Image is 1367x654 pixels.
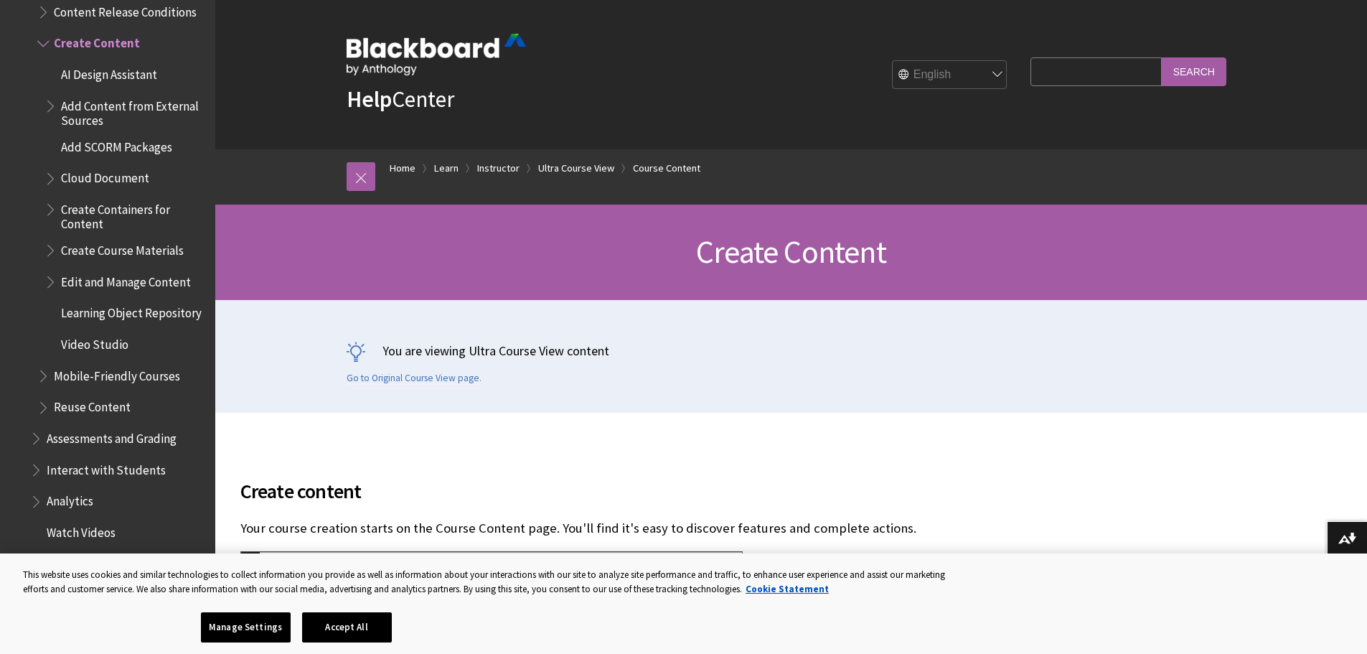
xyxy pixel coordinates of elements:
[477,159,520,177] a: Instructor
[347,372,481,385] a: Go to Original Course View page.
[347,85,454,113] a: HelpCenter
[347,342,1236,360] p: You are viewing Ultra Course View content
[61,197,205,231] span: Create Containers for Content
[390,159,415,177] a: Home
[54,32,140,51] span: Create Content
[538,159,614,177] a: Ultra Course View
[347,34,526,75] img: Blackboard by Anthology
[347,85,392,113] strong: Help
[23,568,957,596] div: This website uses cookies and similar technologies to collect information you provide as well as ...
[61,62,157,82] span: AI Design Assistant
[302,612,392,643] button: Accept All
[61,238,184,258] span: Create Course Materials
[47,426,177,446] span: Assessments and Grading
[746,583,829,595] a: More information about your privacy, opens in a new tab
[61,94,205,128] span: Add Content from External Sources
[61,167,149,186] span: Cloud Document
[61,332,128,352] span: Video Studio
[633,159,700,177] a: Course Content
[434,159,459,177] a: Learn
[61,302,202,321] span: Learning Object Repository
[1162,57,1226,85] input: Search
[240,519,1130,538] p: Your course creation starts on the Course Content page. You'll find it's easy to discover feature...
[61,270,191,289] span: Edit and Manage Content
[240,476,1130,506] span: Create content
[54,396,131,415] span: Reuse Content
[893,61,1007,90] select: Site Language Selector
[61,135,172,154] span: Add SCORM Packages
[47,458,166,477] span: Interact with Students
[201,612,291,643] button: Manage Settings
[47,520,116,540] span: Watch Videos
[39,552,144,571] span: Original Course View
[47,490,93,509] span: Analytics
[696,232,886,271] span: Create Content
[54,364,180,383] span: Mobile-Friendly Courses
